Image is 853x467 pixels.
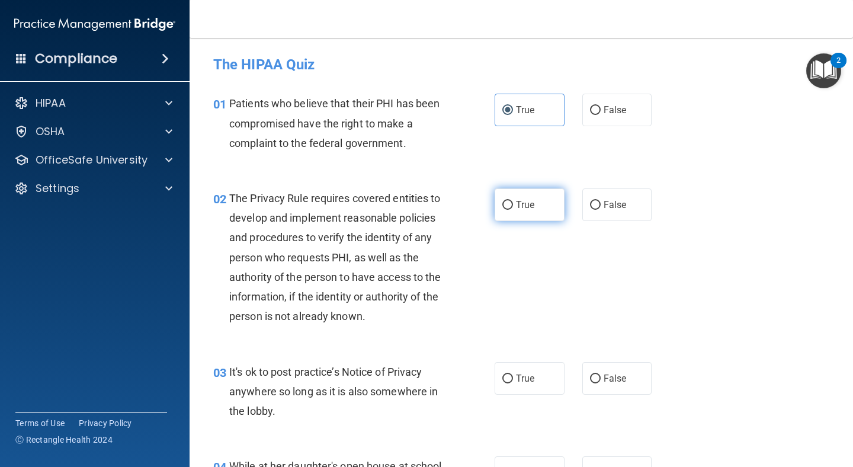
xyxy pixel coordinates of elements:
span: The Privacy Rule requires covered entities to develop and implement reasonable policies and proce... [229,192,441,322]
span: True [516,373,534,384]
input: True [502,201,513,210]
h4: Compliance [35,50,117,67]
a: Terms of Use [15,417,65,429]
a: HIPAA [14,96,172,110]
span: 03 [213,366,226,380]
p: HIPAA [36,96,66,110]
div: 2 [836,60,841,76]
p: OfficeSafe University [36,153,147,167]
input: True [502,106,513,115]
p: Settings [36,181,79,196]
span: 02 [213,192,226,206]
img: PMB logo [14,12,175,36]
a: OSHA [14,124,172,139]
input: False [590,106,601,115]
span: True [516,104,534,116]
a: OfficeSafe University [14,153,172,167]
button: Open Resource Center, 2 new notifications [806,53,841,88]
span: 01 [213,97,226,111]
span: Patients who believe that their PHI has been compromised have the right to make a complaint to th... [229,97,440,149]
input: True [502,375,513,383]
a: Privacy Policy [79,417,132,429]
span: Ⓒ Rectangle Health 2024 [15,434,113,446]
input: False [590,375,601,383]
span: It's ok to post practice’s Notice of Privacy anywhere so long as it is also somewhere in the lobby. [229,366,438,417]
span: False [604,373,627,384]
a: Settings [14,181,172,196]
span: False [604,199,627,210]
iframe: Drift Widget Chat Controller [794,385,839,430]
span: False [604,104,627,116]
input: False [590,201,601,210]
span: True [516,199,534,210]
h4: The HIPAA Quiz [213,57,829,72]
p: OSHA [36,124,65,139]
